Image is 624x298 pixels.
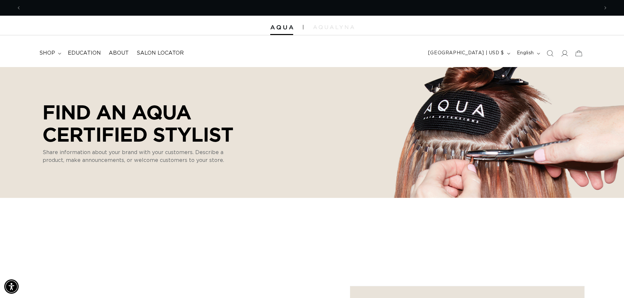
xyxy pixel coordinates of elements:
a: About [105,46,133,61]
img: Aqua Hair Extensions [270,25,293,30]
a: Salon Locator [133,46,188,61]
a: Education [64,46,105,61]
button: Previous announcement [11,2,26,14]
img: aqualyna.com [313,25,354,29]
div: Accessibility Menu [4,279,19,294]
p: Share information about your brand with your customers. Describe a product, make announcements, o... [43,149,233,164]
summary: Search [543,46,557,61]
button: [GEOGRAPHIC_DATA] | USD $ [424,47,513,60]
span: Salon Locator [137,50,184,57]
summary: shop [35,46,64,61]
button: Next announcement [598,2,613,14]
button: English [513,47,543,60]
iframe: Chat Widget [591,267,624,298]
span: English [517,50,534,57]
p: Find an AQUA Certified Stylist [43,101,242,145]
span: shop [39,50,55,57]
span: About [109,50,129,57]
span: [GEOGRAPHIC_DATA] | USD $ [428,50,504,57]
span: Education [68,50,101,57]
